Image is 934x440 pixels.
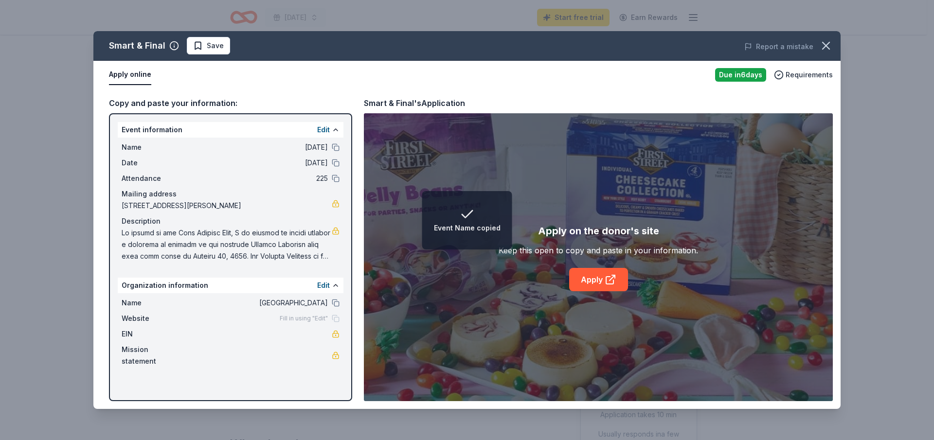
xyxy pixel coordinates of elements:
span: Fill in using "Edit" [280,315,328,322]
span: EIN [122,328,187,340]
span: Date [122,157,187,169]
div: Description [122,215,340,227]
button: Edit [317,280,330,291]
a: Apply [569,268,628,291]
span: 225 [187,173,328,184]
span: [DATE] [187,141,328,153]
button: Apply online [109,65,151,85]
span: Requirements [786,69,833,81]
div: Mailing address [122,188,340,200]
div: Copy and paste your information: [109,97,352,109]
span: Mission statement [122,344,187,367]
span: [DATE] [187,157,328,169]
span: Name [122,297,187,309]
span: [STREET_ADDRESS][PERSON_NAME] [122,200,332,211]
span: Name [122,141,187,153]
div: Apply on the donor's site [538,223,659,239]
div: Smart & Final [109,38,165,53]
button: Requirements [774,69,833,81]
button: Report a mistake [744,41,813,53]
div: Due in 6 days [715,68,766,82]
div: Organization information [118,278,343,293]
span: [GEOGRAPHIC_DATA] [187,297,328,309]
div: Smart & Final's Application [364,97,465,109]
div: Keep this open to copy and paste in your information. [499,245,698,256]
button: Save [187,37,230,54]
span: Attendance [122,173,187,184]
span: Website [122,313,187,324]
span: Lo ipsumd si ame Cons Adipisc Elit, S do eiusmod te incidi utlabor e dolorema al enimadm ve qui n... [122,227,332,262]
div: Event information [118,122,343,138]
span: Save [207,40,224,52]
div: Event Name copied [434,222,501,234]
button: Edit [317,124,330,136]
